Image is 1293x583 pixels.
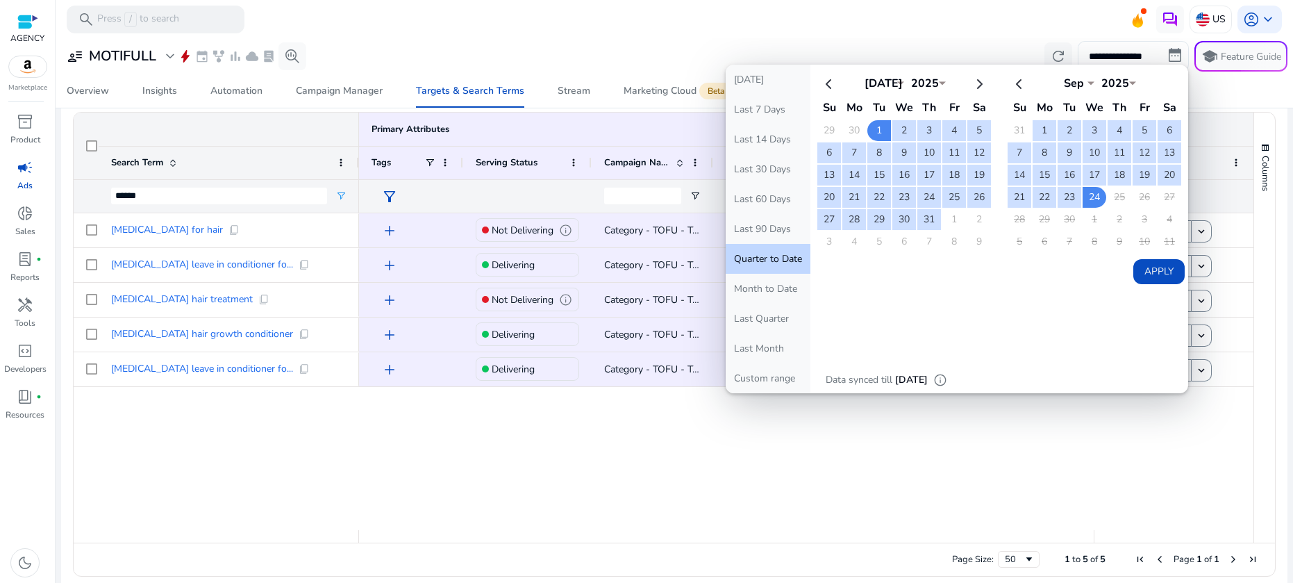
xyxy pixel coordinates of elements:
p: Not Delivering [492,216,553,245]
p: [DATE] [895,372,928,388]
span: info [559,293,572,306]
div: Page Size: [952,553,994,566]
span: lab_profile [17,251,33,268]
input: Search Term Filter Input [111,188,327,204]
span: search [78,11,94,28]
p: Sales [15,225,35,238]
span: 5 [1100,553,1106,566]
div: Next Page [1228,554,1239,565]
div: Automation [210,86,262,96]
span: Category - TOFU - Treatment - SP - Exact - [MEDICAL_DATA] [604,293,874,306]
span: account_circle [1243,11,1260,28]
span: content_copy [258,294,269,305]
div: Insights [142,86,177,96]
p: AGENCY [10,32,44,44]
span: of [1204,553,1212,566]
span: inventory_2 [17,113,33,130]
button: [DATE] [726,65,810,95]
div: [DATE] [862,76,904,91]
button: search_insights [278,42,306,70]
button: Last 30 Days [726,154,810,184]
div: Stream [558,86,590,96]
span: Beta [699,83,733,99]
p: US [1212,7,1226,31]
p: Ads [17,179,33,192]
span: campaign [17,159,33,176]
p: Marketplace [8,83,47,93]
span: code_blocks [17,343,33,359]
span: lab_profile [262,49,276,63]
mat-icon: keyboard_arrow_down [1195,364,1208,377]
span: info [559,224,572,237]
span: Category - TOFU - Treatment - SP - Exact - [MEDICAL_DATA] [604,224,874,237]
span: add [381,222,398,239]
span: 1 [1196,553,1202,566]
p: Delivering [492,355,535,384]
div: Marketing Cloud [624,85,735,97]
span: info [933,373,947,387]
button: Last 7 Days [726,95,810,124]
span: content_copy [299,363,310,375]
button: Last 14 Days [726,124,810,154]
button: Custom range [726,363,810,393]
div: Last Page [1247,554,1258,565]
button: Month to Date [726,274,810,304]
mat-icon: keyboard_arrow_down [1195,260,1208,272]
button: schoolFeature Guide [1194,41,1287,72]
button: refresh [1044,42,1072,70]
p: Not Delivering [492,286,553,314]
span: Category - TOFU - Treatment - SP - Phrase - Hair Loss Conditioner [604,258,897,272]
button: Quarter to Date [726,244,810,274]
p: Feature Guide [1221,50,1281,64]
span: Search Term [111,156,163,169]
p: Press to search [97,12,179,27]
div: Sep [1053,76,1094,91]
span: Page [1174,553,1194,566]
p: Tools [15,317,35,329]
div: First Page [1135,554,1146,565]
img: us.svg [1196,13,1210,26]
p: Delivering [492,251,535,279]
button: Apply [1133,259,1185,284]
span: [MEDICAL_DATA] hair treatment [111,295,253,304]
span: keyboard_arrow_down [1260,11,1276,28]
span: 1 [1214,553,1219,566]
p: Data synced till [826,372,892,388]
h3: MOTIFULL [89,48,156,65]
span: content_copy [299,329,310,340]
div: Overview [67,86,109,96]
span: 5 [1083,553,1088,566]
button: Last 60 Days [726,184,810,214]
div: Campaign Manager [296,86,383,96]
button: Last Quarter [726,304,810,334]
span: [MEDICAL_DATA] hair growth conditioner [111,329,293,339]
span: handyman [17,297,33,313]
span: [MEDICAL_DATA] leave in conditioner fo... [111,364,293,374]
mat-icon: keyboard_arrow_down [1195,329,1208,342]
span: content_copy [299,259,310,270]
p: Product [10,133,40,146]
span: fiber_manual_record [36,394,42,400]
span: Tags [372,156,391,169]
span: add [381,361,398,378]
p: Delivering [492,320,535,349]
span: donut_small [17,205,33,222]
div: 2025 [904,76,946,91]
span: event [195,49,209,63]
mat-icon: keyboard_arrow_down [1195,295,1208,307]
span: [MEDICAL_DATA] for hair [111,225,223,235]
span: add [381,327,398,343]
div: Primary Attributes [372,123,449,136]
span: / [124,12,137,27]
span: Campaign Name [604,156,670,169]
span: Category - TOFU - Treatment - SP - Phrase - Hair Loss Conditioner [604,363,897,376]
span: refresh [1050,48,1067,65]
input: Campaign Name Filter Input [604,188,681,204]
button: Last Month [726,334,810,363]
span: cloud [245,49,259,63]
div: 50 [1005,553,1024,566]
span: content_copy [228,224,240,236]
span: expand_more [162,48,178,65]
span: dark_mode [17,555,33,571]
span: school [1201,48,1218,65]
